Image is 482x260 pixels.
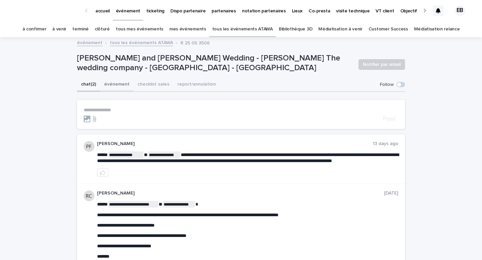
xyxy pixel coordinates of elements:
p: [PERSON_NAME] [97,141,373,147]
button: report/annulation [173,78,220,92]
a: événement [77,38,102,46]
p: [PERSON_NAME] [97,190,384,196]
a: tous les événements ATAWA [110,38,173,46]
a: Médiatisation à venir [318,21,363,37]
a: terminé [72,21,89,37]
p: 13 days ago [373,141,398,147]
p: Follow [380,82,394,88]
button: Post [380,116,398,122]
p: [DATE] [384,190,398,196]
button: checklist sales [134,78,173,92]
button: événement [100,78,134,92]
a: Médiatisation relance [414,21,460,37]
p: R 25 05 3506 [180,39,210,46]
a: à venir [52,21,66,37]
span: Notifier par email [363,61,401,68]
span: Post [383,116,396,122]
button: like this post [97,168,108,177]
a: Customer Success [369,21,408,37]
p: [PERSON_NAME] and [PERSON_NAME] Wedding - [PERSON_NAME] The wedding company - [GEOGRAPHIC_DATA] -... [77,53,353,73]
a: Bibliothèque 3D [279,21,312,37]
a: à confirmer [22,21,47,37]
a: tous mes événements [116,21,163,37]
a: mes événements [169,21,206,37]
div: EB [455,5,465,16]
a: clôturé [95,21,110,37]
a: tous les événements ATAWA [212,21,273,37]
img: Ls34BcGeRexTGTNfXpUC [13,4,78,17]
button: chat (2) [77,78,100,92]
button: Notifier par email [358,59,405,70]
